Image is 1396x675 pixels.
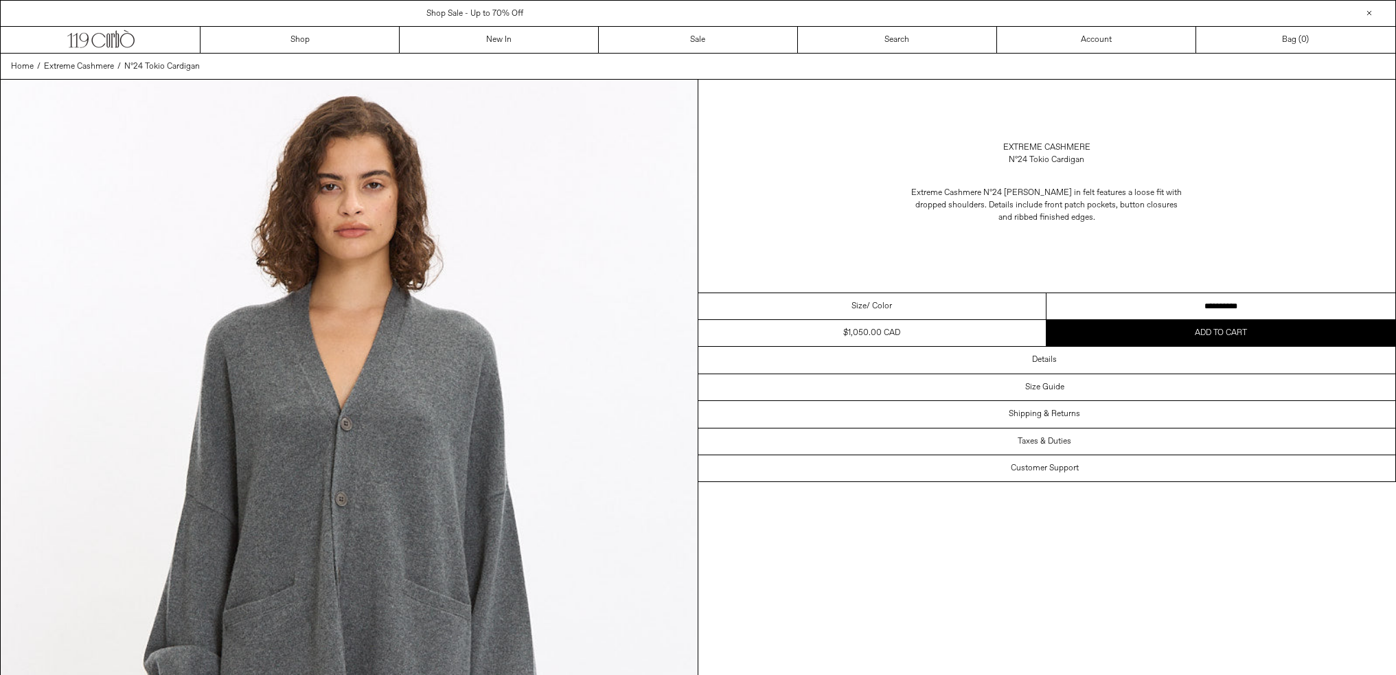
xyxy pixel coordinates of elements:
[851,300,867,312] span: Size
[1009,154,1084,166] div: Nº24 Tokio Cardigan
[843,327,900,339] div: $1,050.00 CAD
[37,60,41,73] span: /
[599,27,798,53] a: Sale
[1003,141,1090,154] a: Extreme Cashmere
[400,27,599,53] a: New In
[426,8,523,19] a: Shop Sale - Up to 70% Off
[1301,34,1309,46] span: )
[1195,328,1247,339] span: Add to cart
[1032,355,1057,365] h3: Details
[1025,382,1064,392] h3: Size Guide
[997,27,1196,53] a: Account
[1009,409,1080,419] h3: Shipping & Returns
[867,300,892,312] span: / Color
[1011,464,1079,473] h3: Customer Support
[11,61,34,72] span: Home
[44,61,114,72] span: Extreme Cashmere
[117,60,121,73] span: /
[798,27,997,53] a: Search
[1018,437,1071,446] h3: Taxes & Duties
[1196,27,1395,53] a: Bag ()
[1046,320,1395,346] button: Add to cart
[909,180,1184,231] p: Extreme Cashmere Nº24 [PERSON_NAME] in felt features a loose fit with dropped shoulders. Details ...
[11,60,34,73] a: Home
[1301,34,1306,45] span: 0
[124,60,200,73] a: Nº24 Tokio Cardigan
[201,27,400,53] a: Shop
[44,60,114,73] a: Extreme Cashmere
[124,61,200,72] span: Nº24 Tokio Cardigan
